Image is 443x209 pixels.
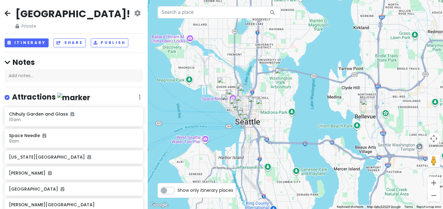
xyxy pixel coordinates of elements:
a: Terms (opens in new tab) [404,205,413,208]
span: Map data ©2025 Google [367,205,401,208]
input: Search a place [158,6,281,18]
div: Smith Tower Observatory Bar [242,114,256,127]
h6: [US_STATE][GEOGRAPHIC_DATA] [9,154,138,160]
div: Deep Dive [236,96,249,109]
span: 9am [9,138,19,144]
i: Added to itinerary [48,171,52,175]
div: Flatstick Pub - South Lake Union [236,83,249,97]
div: Washington Park Arboretum [275,68,288,81]
div: Umi Sake House [229,99,243,112]
div: Add notes... [5,69,143,82]
h6: Space Needle [9,133,138,138]
div: Tavern Law [256,99,269,112]
div: Smith Tower [242,114,256,128]
div: Bar Moxy [238,85,252,99]
div: Tendon Kohaku [361,99,375,113]
h2: [GEOGRAPHIC_DATA]! [15,7,130,20]
button: Share [54,38,86,47]
h6: Chihuly Garden and Glass [9,111,138,117]
i: Added to itinerary [87,155,91,159]
div: Ascend Prime Steak & Sushi [360,97,373,111]
button: Zoom out [428,189,440,202]
a: Open this area in Google Maps (opens a new window) [149,201,170,209]
h4: Notes [5,57,143,67]
div: Kerry Park [217,77,231,91]
div: Olympic Sculpture Park [221,94,235,108]
img: Google [149,201,170,209]
button: Itinerary [5,38,49,47]
div: Raygun Lounge [248,97,262,110]
div: Chihuly Garden and Glass [225,89,239,103]
span: Show only itinerary places [178,187,233,194]
div: The Pink Door [233,103,246,116]
h6: [PERSON_NAME] [9,170,138,176]
i: Added to itinerary [70,112,74,116]
i: Added to itinerary [42,133,46,138]
button: Zoom in [428,177,440,189]
div: Seattle Art Museum [237,106,250,120]
i: Added to itinerary [61,187,64,191]
h4: Attractions [12,92,90,102]
div: Space Needle [227,89,240,103]
button: Keyboard shortcuts [337,205,363,209]
div: The Alexis Royal Sonesta Hotel Seattle [238,110,251,124]
button: Drag Pegman onto the map to open Street View [428,155,440,167]
button: Map camera controls [428,132,440,145]
a: Report a map error [417,205,441,208]
img: marker [57,93,90,102]
h6: [GEOGRAPHIC_DATA] [9,186,138,192]
h6: [PERSON_NAME][GEOGRAPHIC_DATA] [9,202,138,207]
button: Publish [91,38,129,47]
span: 10am [9,116,21,123]
span: Private [15,23,130,30]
